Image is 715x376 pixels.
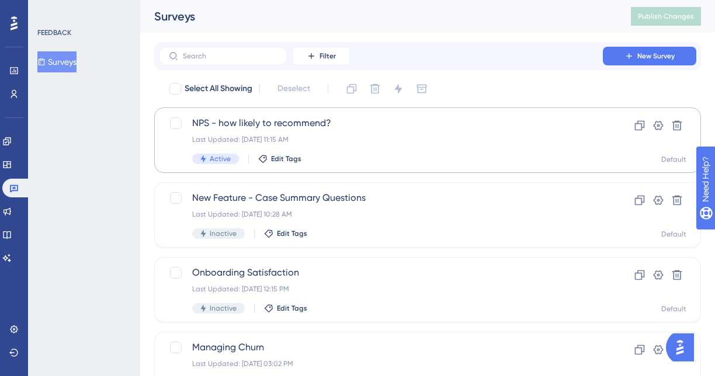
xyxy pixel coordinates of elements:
button: Surveys [37,51,77,72]
div: Last Updated: [DATE] 10:28 AM [192,210,570,219]
span: NPS - how likely to recommend? [192,116,570,130]
div: FEEDBACK [37,28,71,37]
button: New Survey [603,47,696,65]
div: Default [661,229,686,239]
span: Edit Tags [271,154,301,163]
div: Default [661,304,686,314]
div: Default [661,155,686,164]
iframe: UserGuiding AI Assistant Launcher [666,330,701,365]
span: Managing Churn [192,340,570,354]
button: Filter [292,47,350,65]
button: Deselect [267,78,321,99]
input: Search [183,52,277,60]
span: Inactive [210,304,237,313]
span: Deselect [277,82,310,96]
div: Last Updated: [DATE] 11:15 AM [192,135,570,144]
button: Edit Tags [258,154,301,163]
div: Last Updated: [DATE] 03:02 PM [192,359,570,368]
span: Select All Showing [185,82,252,96]
span: Edit Tags [277,229,307,238]
span: Publish Changes [638,12,694,21]
span: Onboarding Satisfaction [192,266,570,280]
div: Surveys [154,8,602,25]
span: New Survey [637,51,675,61]
span: Active [210,154,231,163]
button: Edit Tags [264,229,307,238]
button: Edit Tags [264,304,307,313]
span: Filter [320,51,336,61]
div: Last Updated: [DATE] 12:15 PM [192,284,570,294]
span: Need Help? [27,3,73,17]
button: Publish Changes [631,7,701,26]
span: Inactive [210,229,237,238]
span: New Feature - Case Summary Questions [192,191,570,205]
span: Edit Tags [277,304,307,313]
